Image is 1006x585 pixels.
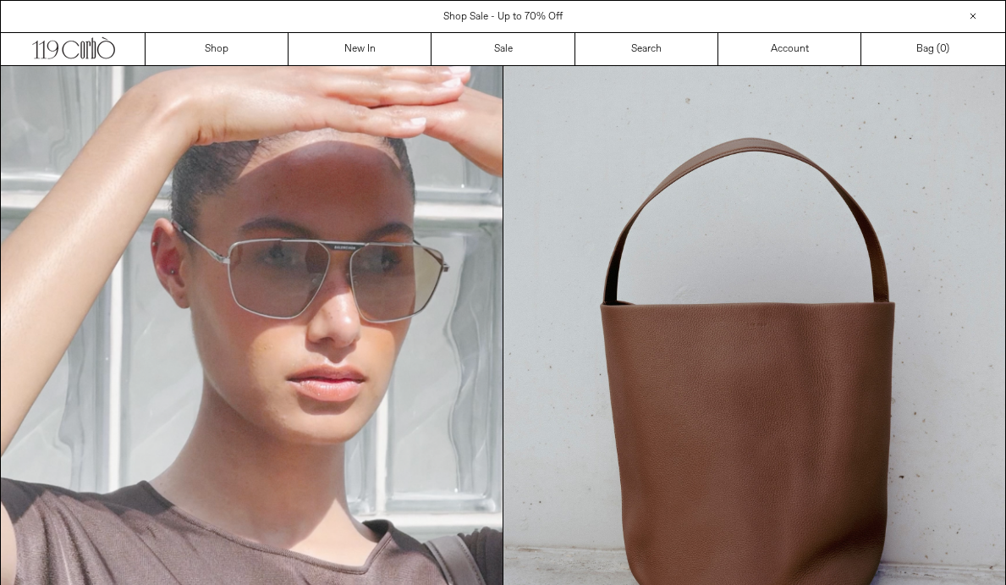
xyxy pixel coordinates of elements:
[575,33,718,65] a: Search
[443,10,563,24] a: Shop Sale - Up to 70% Off
[146,33,289,65] a: Shop
[940,41,949,57] span: )
[940,42,946,56] span: 0
[432,33,574,65] a: Sale
[718,33,861,65] a: Account
[289,33,432,65] a: New In
[861,33,1004,65] a: Bag ()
